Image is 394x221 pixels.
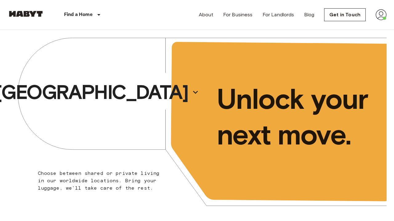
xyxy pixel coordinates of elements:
p: Unlock your next move. [217,81,377,152]
a: Blog [304,11,315,18]
img: avatar [376,9,387,20]
a: For Business [223,11,253,18]
a: Get in Touch [324,8,366,21]
p: Find a Home [64,11,93,18]
a: About [199,11,213,18]
p: Choose between shared or private living in our worldwide locations. Bring your luggage, we'll tak... [38,170,163,192]
a: For Landlords [263,11,294,18]
img: Habyt [7,11,44,17]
